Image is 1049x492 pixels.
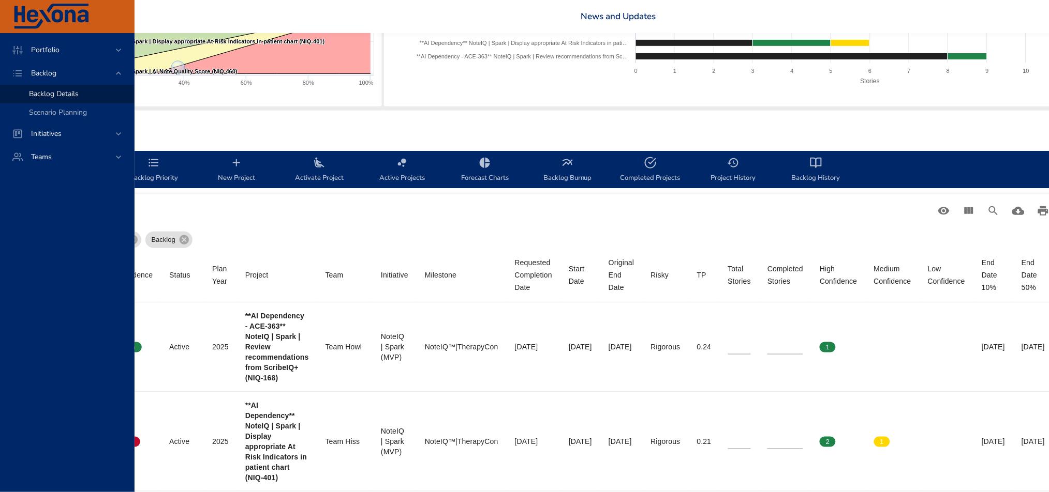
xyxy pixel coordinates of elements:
[381,426,408,457] div: NoteIQ | Spark (MVP)
[145,235,182,245] span: Backlog
[767,263,803,287] span: Completed Stories
[212,342,229,352] div: 2025
[982,436,1005,447] div: [DATE]
[569,342,592,352] div: [DATE]
[533,157,603,184] span: Backlog Burnup
[874,437,890,447] span: 1
[515,256,552,294] div: Requested Completion Date
[57,68,238,74] text: **AI Dependency** NoteIQ | Spark | AI Note Quality Score (NIQ-460)
[697,342,712,352] div: 0.24
[928,437,944,447] span: 0
[728,263,751,287] div: Sort
[212,263,229,287] div: Plan Year
[169,269,196,281] span: Status
[515,436,552,447] div: [DATE]
[29,107,87,117] span: Scenario Planning
[145,232,193,248] div: Backlog
[359,80,374,86] text: 100%
[615,157,686,184] span: Completed Projects
[179,80,190,86] text: 40%
[956,198,981,223] button: View Columns
[1022,342,1045,352] div: [DATE]
[1006,198,1031,223] button: Download CSV
[982,342,1005,352] div: [DATE]
[1022,256,1045,294] div: End Date 50%
[697,269,712,281] span: TP
[326,342,364,352] div: Team Howl
[569,436,592,447] div: [DATE]
[23,68,65,78] span: Backlog
[651,269,669,281] div: Risky
[245,401,307,482] b: **AI Dependency** NoteIQ | Spark | Display appropriate At Risk Indicators in patient chart (NIQ-401)
[861,78,880,85] text: Stories
[751,68,755,74] text: 3
[651,436,681,447] div: Rigorous
[569,263,592,287] div: Sort
[609,256,634,294] div: Original End Date
[29,89,79,99] span: Backlog Details
[767,263,803,287] div: Sort
[381,331,408,362] div: NoteIQ | Spark (MVP)
[23,152,60,162] span: Teams
[928,263,965,287] div: Low Confidence
[326,269,344,281] div: Team
[908,68,911,74] text: 7
[713,68,716,74] text: 2
[697,436,712,447] div: 0.21
[728,263,751,287] div: Total Stories
[417,53,628,59] text: **AI Dependency - ACE-363** NoteIQ | Spark | Review recommendations from Sc…
[781,157,851,184] span: Backlog History
[673,68,676,74] text: 1
[23,45,68,55] span: Portfolio
[367,157,437,184] span: Active Projects
[651,342,681,352] div: Rigorous
[820,343,836,352] span: 1
[169,269,190,281] div: Status
[245,269,269,281] div: Project
[515,256,552,294] div: Sort
[928,263,965,287] div: Sort
[381,269,408,281] div: Initiative
[241,80,252,86] text: 60%
[609,342,634,352] div: [DATE]
[212,263,229,287] div: Sort
[303,80,314,86] text: 80%
[820,263,857,287] div: Sort
[169,342,196,352] div: Active
[820,437,836,447] span: 2
[697,269,706,281] div: Sort
[425,342,498,352] div: NoteIQ™|TherapyCon
[326,269,344,281] div: Sort
[982,256,1005,294] div: End Date 10%
[634,68,638,74] text: 0
[201,157,272,184] span: New Project
[651,269,669,281] div: Sort
[12,4,90,29] img: Hexona
[981,198,1006,223] button: Search
[830,68,833,74] text: 5
[609,256,634,294] div: Sort
[820,263,857,287] div: High Confidence
[284,157,354,184] span: Activate Project
[212,436,229,447] div: 2025
[425,269,456,281] div: Sort
[928,343,944,352] span: 0
[874,263,911,287] div: Sort
[651,269,681,281] span: Risky
[581,10,656,22] a: News and Updates
[23,129,70,139] span: Initiatives
[874,263,911,287] div: Medium Confidence
[326,436,364,447] div: Team Hiss
[169,436,196,447] div: Active
[569,263,592,287] div: Start Date
[48,203,932,219] h6: Backlog Grid
[420,40,628,46] text: **AI Dependency** NoteIQ | Spark | Display appropriate At Risk Indicators in pati…
[425,269,456,281] div: Milestone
